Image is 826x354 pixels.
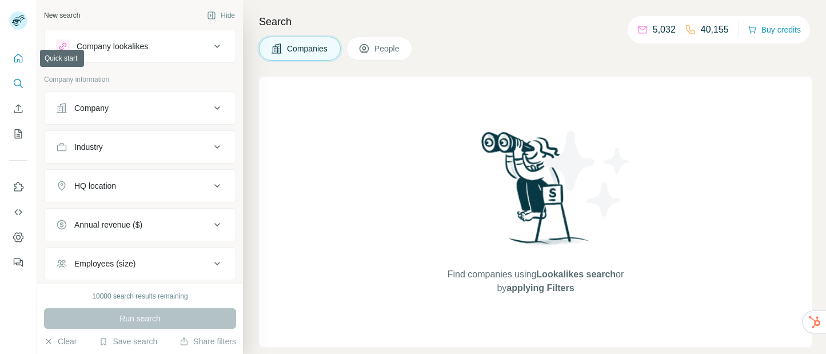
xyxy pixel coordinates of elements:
button: Feedback [9,252,27,273]
h4: Search [259,14,812,30]
button: Buy credits [748,22,801,38]
button: Employees (size) [45,250,236,277]
span: Lookalikes search [536,269,616,279]
button: Share filters [179,336,236,347]
button: Use Surfe on LinkedIn [9,177,27,197]
div: Employees (size) [74,258,135,269]
img: Surfe Illustration - Woman searching with binoculars [476,129,595,256]
button: Hide [199,7,243,24]
span: Find companies using or by [444,268,627,295]
div: New search [44,10,80,21]
button: Use Surfe API [9,202,27,222]
div: Company [74,102,109,114]
button: Dashboard [9,227,27,248]
div: Annual revenue ($) [74,219,142,230]
div: 10000 search results remaining [92,291,187,301]
button: Clear [44,336,77,347]
button: My lists [9,124,27,144]
div: HQ location [74,180,116,192]
p: 40,155 [701,23,729,37]
button: Quick start [9,48,27,69]
span: applying Filters [506,283,574,293]
button: Save search [99,336,157,347]
img: Surfe Illustration - Stars [536,122,639,225]
div: Industry [74,141,103,153]
button: Company lookalikes [45,33,236,60]
button: Industry [45,133,236,161]
p: 5,032 [653,23,676,37]
button: Annual revenue ($) [45,211,236,238]
button: Company [45,94,236,122]
button: HQ location [45,172,236,200]
span: People [374,43,401,54]
button: Search [9,73,27,94]
button: Enrich CSV [9,98,27,119]
p: Company information [44,74,236,85]
span: Companies [287,43,329,54]
div: Company lookalikes [77,41,148,52]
